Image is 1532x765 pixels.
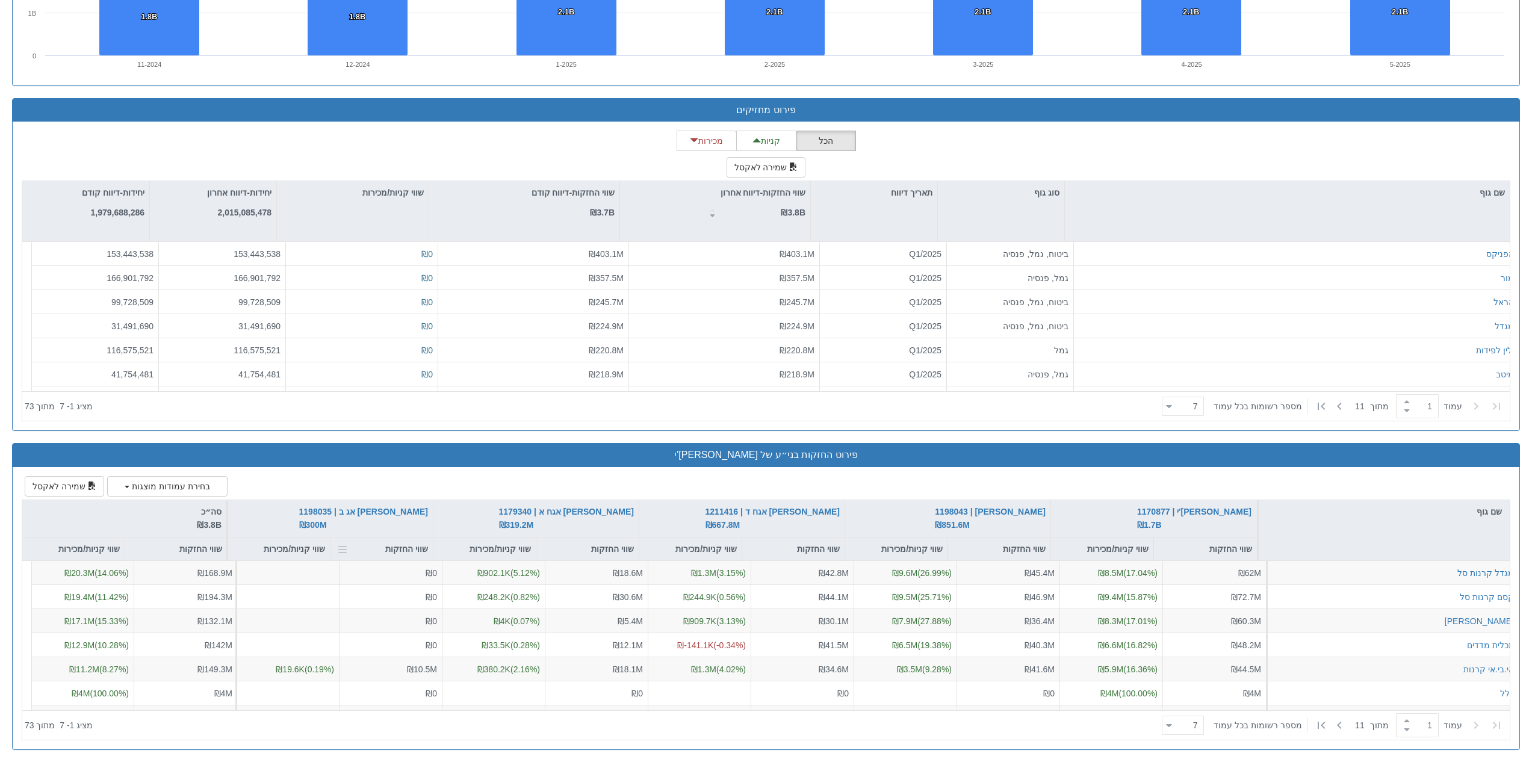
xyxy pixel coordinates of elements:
div: סה״כ [27,505,222,532]
button: [PERSON_NAME]'י | 1170877 ₪1.7B [1137,505,1251,532]
span: ₪403.1M [780,249,814,259]
span: ( 26.99 %) [892,568,952,578]
span: ₪46.9M [1025,592,1055,602]
span: ₪18.1M [613,664,643,674]
div: [PERSON_NAME] | 1198043 [935,505,1046,532]
button: מכירות [677,131,737,151]
div: שווי קניות/מכירות [845,537,947,560]
span: ₪0 [426,568,437,578]
span: ₪218.9M [780,370,814,379]
tspan: 1.8B [141,12,157,21]
span: ₪0 [421,273,433,283]
span: ( 19.38 %) [892,640,952,650]
span: ₪4M [214,689,232,698]
span: ₪30.1M [819,616,849,626]
button: מור [1501,272,1514,284]
span: ‏מספר רשומות בכל עמוד [1214,719,1302,731]
div: קסם קרנות סל [1460,591,1514,603]
span: ₪44.1M [819,592,849,602]
div: 166,901,792 [164,272,281,284]
span: ₪41.5M [819,640,849,650]
span: ₪6.6M [1098,640,1123,650]
span: ₪42.8M [819,568,849,578]
div: שווי קניות/מכירות [22,537,125,560]
text: 4-2025 [1181,61,1202,68]
span: ( 0.56 %) [683,592,746,602]
span: ₪224.9M [589,321,624,331]
text: 2-2025 [764,61,785,68]
span: ₪8.3M [1098,616,1123,626]
span: ( 4.02 %) [691,664,746,674]
span: ‏מספר רשומות בכל עמוד [1214,400,1302,412]
span: ₪4M [1243,689,1261,698]
span: ₪851.6M [935,520,970,530]
div: ביטוח, גמל, פנסיה [952,248,1068,260]
span: ₪403.1M [589,249,624,259]
div: שווי החזקות [742,537,845,560]
div: [PERSON_NAME] אגח ד | 1211416 [706,505,840,532]
span: ₪8.5M [1098,568,1123,578]
span: ( 0.82 %) [477,592,540,602]
p: שווי החזקות-דיווח אחרון [721,186,805,199]
span: ₪0 [631,689,643,698]
span: ₪62M [1238,568,1261,578]
h3: פירוט מחזיקים [22,105,1510,116]
div: 99,728,509 [37,296,154,308]
text: 1-2025 [556,61,577,68]
text: 12-2024 [346,61,370,68]
span: ₪132.1M [197,616,232,626]
tspan: 1.8B [349,12,365,21]
span: ₪0 [426,640,437,650]
span: ( -0.34 %) [653,639,746,651]
span: ( 15.87 %) [1098,592,1158,602]
span: ( 2.16 %) [477,664,540,674]
div: שם גוף [1065,181,1510,204]
div: תכלית מדדים [1467,639,1514,651]
span: ( 14.06 %) [64,568,129,578]
div: שווי קניות/מכירות [277,181,429,204]
tspan: 2.1B [1183,7,1199,16]
div: Q1/2025 [825,344,941,356]
span: ₪245.7M [589,297,624,307]
div: שווי קניות/מכירות [1051,537,1153,560]
div: 116,575,521 [164,344,281,356]
span: ( 3.13 %) [683,616,746,626]
span: ₪3.8B [197,520,222,530]
text: 1B [28,10,36,17]
div: תאריך דיווח [811,181,937,204]
span: ( 100.00 %) [72,689,129,698]
span: ( 5.12 %) [477,568,540,578]
button: כלל [1500,687,1514,699]
span: ( 27.88 %) [892,616,952,626]
span: ₪0 [837,689,849,698]
span: ₪224.9M [780,321,814,331]
span: ₪34.6M [819,664,849,674]
div: שווי החזקות [948,537,1050,560]
button: מיטב [1496,368,1514,380]
span: ₪0 [426,689,437,698]
button: ילין לפידות [1476,344,1514,356]
button: אי.בי.אי קרנות [1463,663,1514,675]
button: [PERSON_NAME] [1445,615,1514,627]
span: ₪72.7M [1231,592,1261,602]
span: ₪667.8M [706,520,740,530]
span: ₪1.7B [1137,520,1162,530]
div: שווי החזקות [330,537,433,560]
div: [PERSON_NAME] אג ב | 1198035 [299,505,428,532]
div: [PERSON_NAME]'י | 1170877 [1137,505,1251,532]
span: ₪248.2K [477,592,510,602]
span: ₪44.5M [1231,664,1261,674]
div: גמל, פנסיה [952,368,1068,380]
span: ₪0 [426,592,437,602]
span: ₪0 [421,345,433,355]
span: ₪1.3M [691,568,716,578]
span: ₪5.9M [1098,664,1123,674]
div: שווי קניות/מכירות [228,537,330,560]
span: ( 15.33 %) [64,616,129,626]
span: ₪17.1M [64,616,95,626]
span: ₪0 [1043,689,1055,698]
span: ₪9.6M [892,568,917,578]
h3: פירוט החזקות בני״ע של [PERSON_NAME]'י [22,450,1510,460]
